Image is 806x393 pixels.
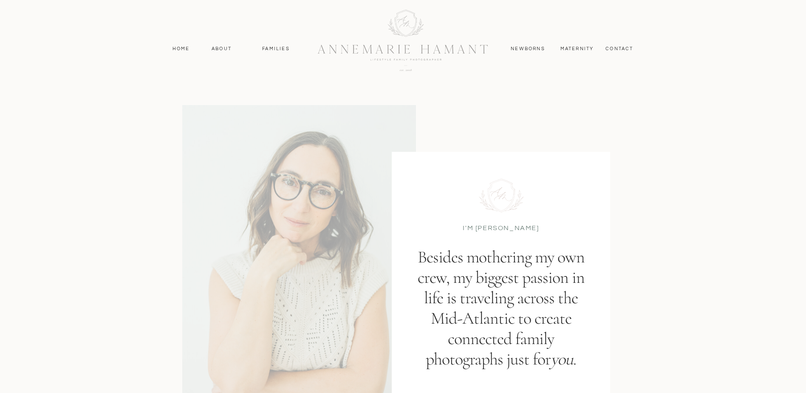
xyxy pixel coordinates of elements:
[169,45,194,53] a: Home
[560,45,593,53] a: MAternity
[601,45,638,53] a: contact
[551,349,573,369] i: you
[463,223,540,232] p: I'M [PERSON_NAME]
[257,45,295,53] a: Families
[209,45,234,53] a: About
[508,45,549,53] a: Newborns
